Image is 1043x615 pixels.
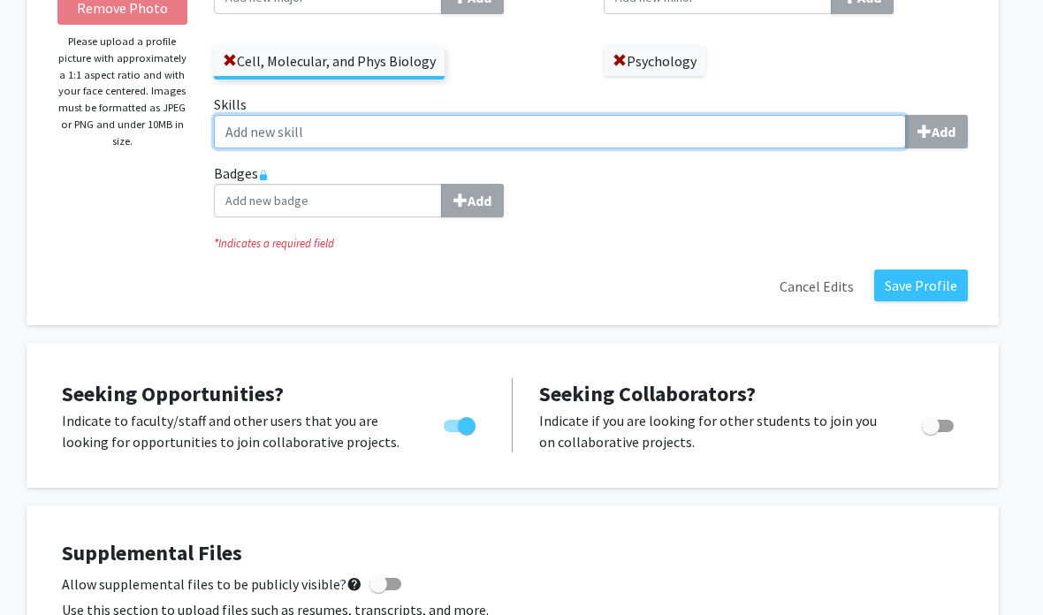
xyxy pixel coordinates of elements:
p: Indicate to faculty/staff and other users that you are looking for opportunities to join collabor... [62,410,410,452]
iframe: Chat [13,535,75,602]
h4: Supplemental Files [62,541,963,566]
div: Toggle [437,410,485,437]
p: Please upload a profile picture with approximately a 1:1 aspect ratio and with your face centered... [57,34,187,149]
button: Cancel Edits [768,270,865,303]
p: Indicate if you are looking for other students to join you on collaborative projects. [539,410,888,452]
input: BadgesAdd [214,184,442,217]
button: Save Profile [874,270,968,301]
span: Allow supplemental files to be publicly visible? [62,573,362,595]
b: Add [932,123,955,140]
label: Cell, Molecular, and Phys Biology [214,46,445,76]
span: Seeking Opportunities? [62,380,284,407]
button: Badges [441,184,504,217]
i: Indicates a required field [214,235,968,252]
mat-icon: help [346,573,362,595]
span: Seeking Collaborators? [539,380,756,407]
label: Psychology [604,46,705,76]
div: Toggle [915,410,963,437]
label: Skills [214,94,968,148]
button: Skills [905,115,968,148]
label: Badges [214,163,968,217]
b: Add [468,192,491,209]
input: SkillsAdd [214,115,906,148]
